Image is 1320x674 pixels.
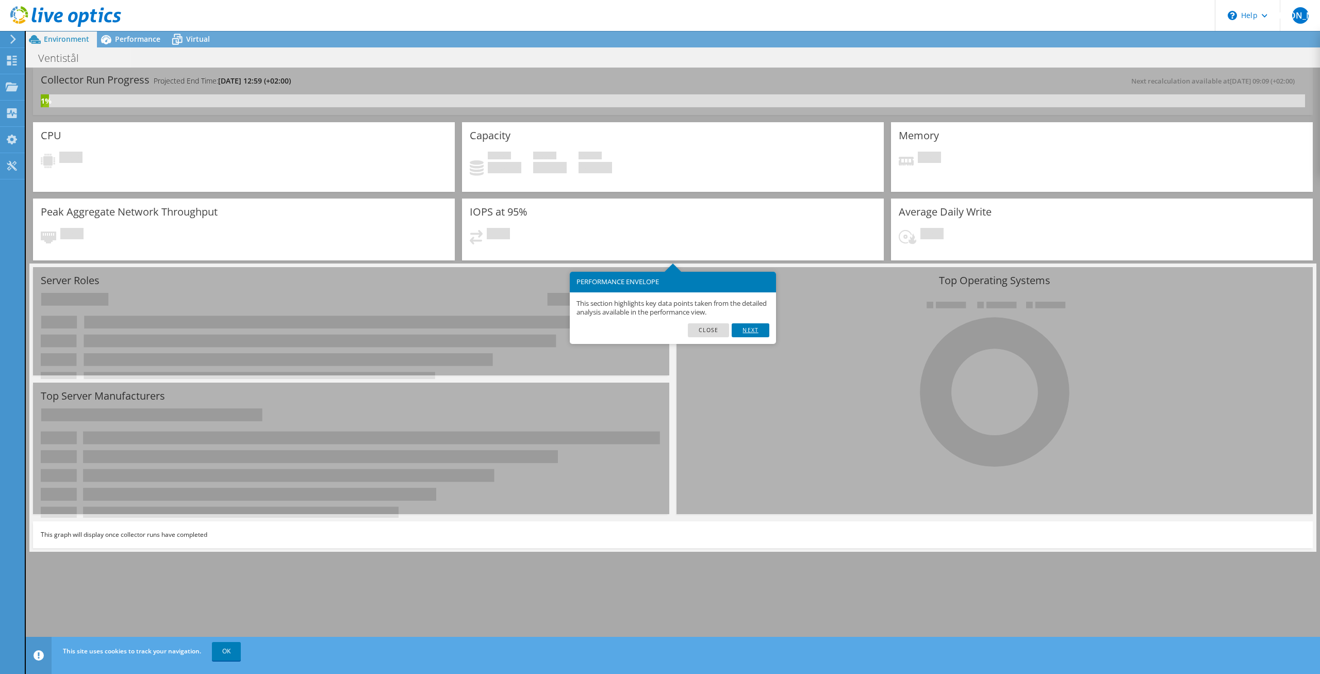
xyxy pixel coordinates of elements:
div: 1% [41,95,49,107]
h4: 0 GiB [579,162,612,173]
span: [PERSON_NAME] [1292,7,1309,24]
span: Used [488,152,511,162]
h3: PERFORMANCE ENVELOPE [576,278,769,285]
a: Close [688,323,730,337]
span: Performance [115,34,160,44]
h1: Ventistål [34,53,95,64]
p: This section highlights key data points taken from the detailed analysis available in the perform... [576,299,769,317]
div: This graph will display once collector runs have completed [33,521,1313,548]
span: This site uses cookies to track your navigation. [63,647,201,655]
span: Free [533,152,556,162]
a: Next [732,323,769,337]
a: OK [212,642,241,661]
svg: \n [1228,11,1237,20]
h4: 0 GiB [533,162,567,173]
span: Total [579,152,602,162]
span: Pending [918,152,941,166]
span: Pending [59,152,82,166]
span: Pending [60,228,84,242]
span: Environment [44,34,89,44]
span: Pending [920,228,944,242]
span: Virtual [186,34,210,44]
h4: 0 GiB [488,162,521,173]
span: Pending [487,228,510,242]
